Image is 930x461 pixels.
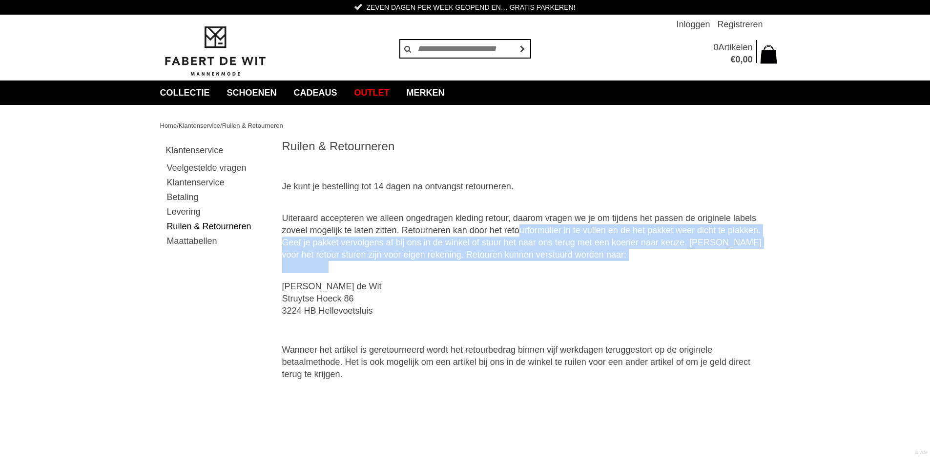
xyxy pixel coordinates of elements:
[165,160,269,175] a: Veelgestelde vragen
[282,344,770,381] p: Wanneer het artikel is geretourneerd wordt het retourbedrag binnen vijf werkdagen teruggestort op...
[287,80,345,105] a: Cadeaus
[717,15,763,34] a: Registreren
[282,281,770,317] p: [PERSON_NAME] de Wit Struytse Hoeck 86 3224 HB Hellevoetsluis
[676,15,710,34] a: Inloggen
[160,122,177,129] a: Home
[165,219,269,234] a: Ruilen & Retourneren
[282,180,770,193] p: Je kunt je bestelling tot 14 dagen na ontvangst retourneren.
[740,55,743,64] span: ,
[220,80,284,105] a: Schoenen
[713,42,718,52] span: 0
[915,446,928,459] a: Divide
[718,42,752,52] span: Artikelen
[730,55,735,64] span: €
[165,145,269,156] h3: Klantenservice
[220,122,222,129] span: /
[735,55,740,64] span: 0
[399,80,452,105] a: Merken
[222,122,283,129] a: Ruilen & Retourneren
[160,25,270,78] img: Fabert de Wit
[282,139,770,154] h1: Ruilen & Retourneren
[743,55,752,64] span: 00
[165,204,269,219] a: Levering
[165,175,269,190] a: Klantenservice
[347,80,397,105] a: Outlet
[165,234,269,248] a: Maattabellen
[177,122,179,129] span: /
[282,200,770,273] p: Uiteraard accepteren we alleen ongedragen kleding retour, daarom vragen we je om tijdens het pass...
[153,80,217,105] a: collectie
[165,190,269,204] a: Betaling
[179,122,220,129] a: Klantenservice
